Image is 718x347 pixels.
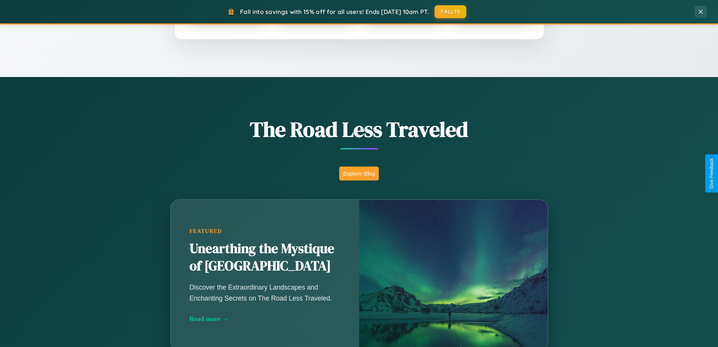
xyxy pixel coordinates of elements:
span: Fall into savings with 15% off for all users! Ends [DATE] 10am PT. [240,8,429,15]
div: Give Feedback [709,158,714,189]
p: Discover the Extraordinary Landscapes and Enchanting Secrets on The Road Less Traveled. [190,282,340,303]
button: Explore Blog [339,167,379,180]
div: Featured [190,228,340,234]
h2: Unearthing the Mystique of [GEOGRAPHIC_DATA] [190,240,340,275]
h1: The Road Less Traveled [133,115,585,144]
button: FALL15 [435,5,466,18]
div: Read more → [190,315,340,323]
